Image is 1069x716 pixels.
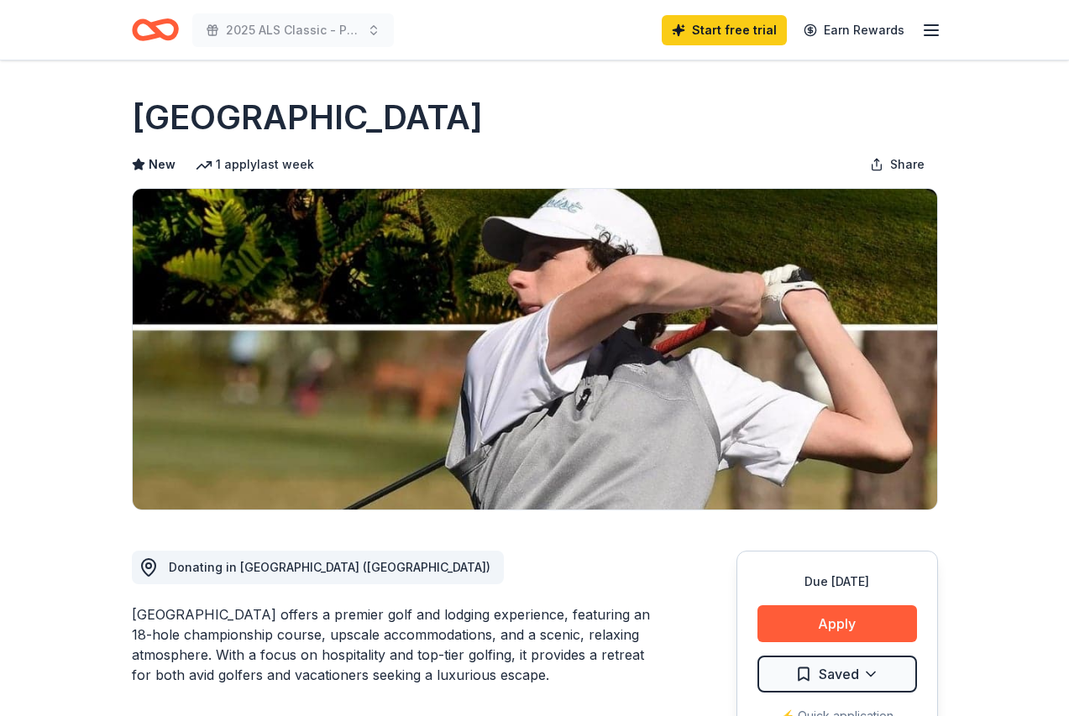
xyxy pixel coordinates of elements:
span: Donating in [GEOGRAPHIC_DATA] ([GEOGRAPHIC_DATA]) [169,560,490,574]
span: New [149,154,176,175]
span: Saved [819,663,859,685]
div: [GEOGRAPHIC_DATA] offers a premier golf and lodging experience, featuring an 18-hole championship... [132,604,656,685]
a: Home [132,10,179,50]
div: 1 apply last week [196,154,314,175]
div: Due [DATE] [757,572,917,592]
button: 2025 ALS Classic - Powered by Blueprint for Hope [192,13,394,47]
span: Share [890,154,925,175]
a: Earn Rewards [794,15,914,45]
button: Share [857,148,938,181]
button: Apply [757,605,917,642]
span: 2025 ALS Classic - Powered by Blueprint for Hope [226,20,360,40]
img: Image for Beau Rivage Golf & Resort [133,189,937,510]
button: Saved [757,656,917,692]
h1: [GEOGRAPHIC_DATA] [132,94,483,141]
a: Start free trial [662,15,787,45]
